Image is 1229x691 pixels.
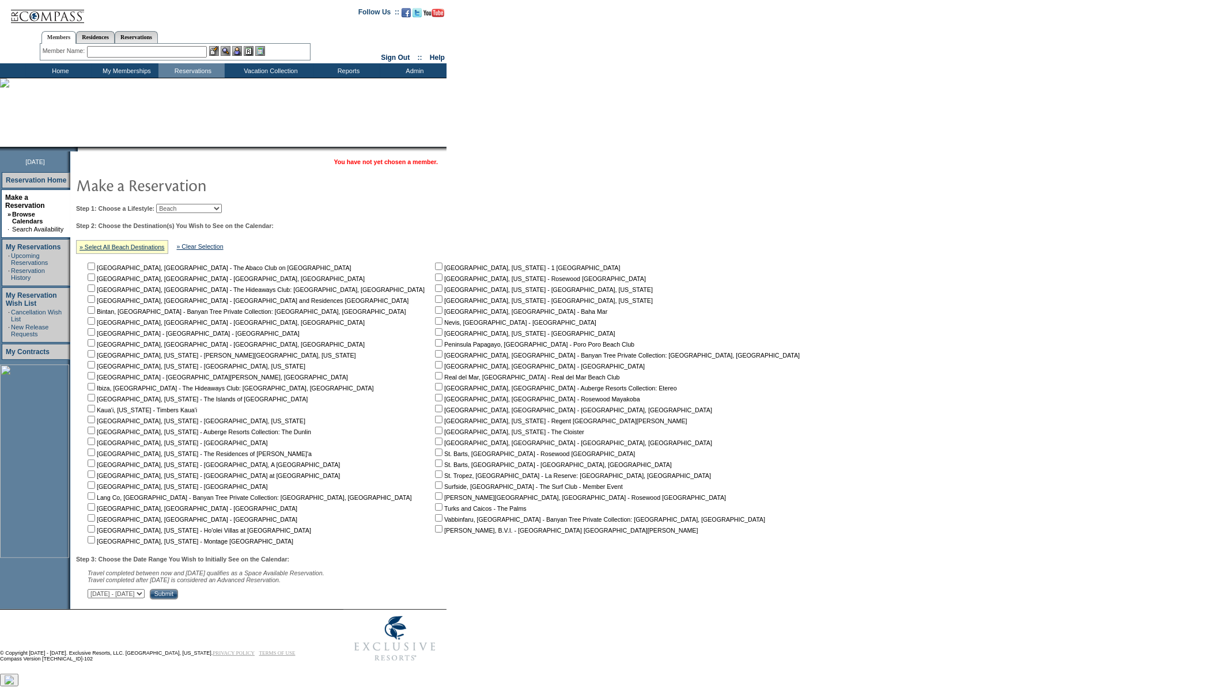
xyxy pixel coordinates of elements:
span: [DATE] [25,158,45,165]
nobr: Real del Mar, [GEOGRAPHIC_DATA] - Real del Mar Beach Club [433,374,620,381]
a: Upcoming Reservations [11,252,48,266]
nobr: [GEOGRAPHIC_DATA], [GEOGRAPHIC_DATA] - [GEOGRAPHIC_DATA] [85,516,297,523]
nobr: St. Barts, [GEOGRAPHIC_DATA] - [GEOGRAPHIC_DATA], [GEOGRAPHIC_DATA] [433,461,672,468]
a: Help [430,54,445,62]
img: b_calculator.gif [255,46,265,56]
nobr: [GEOGRAPHIC_DATA], [US_STATE] - [GEOGRAPHIC_DATA], [US_STATE] [433,297,653,304]
nobr: [GEOGRAPHIC_DATA], [US_STATE] - Regent [GEOGRAPHIC_DATA][PERSON_NAME] [433,417,687,424]
a: New Release Requests [11,324,48,337]
td: · [8,324,10,337]
a: My Reservations [6,243,60,251]
td: Vacation Collection [225,63,314,78]
a: Browse Calendars [12,211,43,225]
nobr: Kaua'i, [US_STATE] - Timbers Kaua'i [85,407,197,413]
nobr: [GEOGRAPHIC_DATA], [GEOGRAPHIC_DATA] - Auberge Resorts Collection: Etereo [433,385,677,392]
nobr: [GEOGRAPHIC_DATA], [US_STATE] - [GEOGRAPHIC_DATA], A [GEOGRAPHIC_DATA] [85,461,340,468]
nobr: [GEOGRAPHIC_DATA], [US_STATE] - Rosewood [GEOGRAPHIC_DATA] [433,275,646,282]
nobr: [GEOGRAPHIC_DATA], [GEOGRAPHIC_DATA] - Banyan Tree Private Collection: [GEOGRAPHIC_DATA], [GEOGRA... [433,352,800,359]
a: PRIVACY POLICY [213,650,255,656]
td: · [8,252,10,266]
a: Reservation History [11,267,45,281]
nobr: [GEOGRAPHIC_DATA], [GEOGRAPHIC_DATA] - [GEOGRAPHIC_DATA], [GEOGRAPHIC_DATA] [85,275,365,282]
nobr: Peninsula Papagayo, [GEOGRAPHIC_DATA] - Poro Poro Beach Club [433,341,634,348]
nobr: St. Tropez, [GEOGRAPHIC_DATA] - La Reserve: [GEOGRAPHIC_DATA], [GEOGRAPHIC_DATA] [433,472,711,479]
nobr: [GEOGRAPHIC_DATA], [GEOGRAPHIC_DATA] - Baha Mar [433,308,607,315]
div: Member Name: [43,46,87,56]
td: Reservations [158,63,225,78]
nobr: Nevis, [GEOGRAPHIC_DATA] - [GEOGRAPHIC_DATA] [433,319,596,326]
a: Become our fan on Facebook [402,12,411,18]
img: blank.gif [78,147,79,151]
nobr: [GEOGRAPHIC_DATA], [US_STATE] - [GEOGRAPHIC_DATA] [433,330,615,337]
td: My Memberships [92,63,158,78]
nobr: [GEOGRAPHIC_DATA], [GEOGRAPHIC_DATA] - [GEOGRAPHIC_DATA], [GEOGRAPHIC_DATA] [433,439,712,446]
img: Impersonate [232,46,242,56]
nobr: Surfside, [GEOGRAPHIC_DATA] - The Surf Club - Member Event [433,483,623,490]
nobr: [GEOGRAPHIC_DATA], [GEOGRAPHIC_DATA] - Rosewood Mayakoba [433,396,640,403]
a: Search Availability [12,226,63,233]
nobr: Ibiza, [GEOGRAPHIC_DATA] - The Hideaways Club: [GEOGRAPHIC_DATA], [GEOGRAPHIC_DATA] [85,385,374,392]
nobr: [GEOGRAPHIC_DATA], [US_STATE] - Montage [GEOGRAPHIC_DATA] [85,538,293,545]
nobr: [GEOGRAPHIC_DATA], [US_STATE] - Auberge Resorts Collection: The Dunlin [85,428,311,435]
input: Submit [150,589,178,599]
img: Subscribe to our YouTube Channel [423,9,444,17]
a: Reservations [115,31,158,43]
img: Reservations [244,46,254,56]
img: View [221,46,230,56]
a: Make a Reservation [5,193,45,210]
nobr: Turks and Caicos - The Palms [433,505,527,512]
nobr: [GEOGRAPHIC_DATA], [GEOGRAPHIC_DATA] - [GEOGRAPHIC_DATA], [GEOGRAPHIC_DATA] [85,319,365,326]
nobr: [GEOGRAPHIC_DATA], [US_STATE] - 1 [GEOGRAPHIC_DATA] [433,264,621,271]
td: · [8,309,10,322]
a: Cancellation Wish List [11,309,62,322]
nobr: [GEOGRAPHIC_DATA] - [GEOGRAPHIC_DATA] - [GEOGRAPHIC_DATA] [85,330,300,337]
nobr: [PERSON_NAME], B.V.I. - [GEOGRAPHIC_DATA] [GEOGRAPHIC_DATA][PERSON_NAME] [433,527,698,534]
td: Home [26,63,92,78]
span: :: [418,54,422,62]
span: Travel completed between now and [DATE] qualifies as a Space Available Reservation. [88,569,324,576]
a: Members [41,31,77,44]
td: Reports [314,63,380,78]
nobr: Bintan, [GEOGRAPHIC_DATA] - Banyan Tree Private Collection: [GEOGRAPHIC_DATA], [GEOGRAPHIC_DATA] [85,308,406,315]
nobr: [GEOGRAPHIC_DATA], [US_STATE] - [GEOGRAPHIC_DATA], [US_STATE] [85,417,305,424]
nobr: Travel completed after [DATE] is considered an Advanced Reservation. [88,576,281,583]
a: Residences [76,31,115,43]
nobr: [GEOGRAPHIC_DATA], [US_STATE] - [GEOGRAPHIC_DATA] at [GEOGRAPHIC_DATA] [85,472,340,479]
b: » [7,211,11,218]
a: Sign Out [381,54,410,62]
a: Subscribe to our YouTube Channel [423,12,444,18]
nobr: [GEOGRAPHIC_DATA], [GEOGRAPHIC_DATA] - [GEOGRAPHIC_DATA] [85,505,297,512]
nobr: [GEOGRAPHIC_DATA], [US_STATE] - [GEOGRAPHIC_DATA] [85,439,268,446]
img: Exclusive Resorts [343,610,447,667]
img: pgTtlMakeReservation.gif [76,173,307,196]
img: b_edit.gif [209,46,219,56]
nobr: [GEOGRAPHIC_DATA], [US_STATE] - [GEOGRAPHIC_DATA] [85,483,268,490]
td: Follow Us :: [358,7,399,21]
nobr: [GEOGRAPHIC_DATA] - [GEOGRAPHIC_DATA][PERSON_NAME], [GEOGRAPHIC_DATA] [85,374,348,381]
img: promoShadowLeftCorner.gif [74,147,78,151]
nobr: [GEOGRAPHIC_DATA], [GEOGRAPHIC_DATA] - [GEOGRAPHIC_DATA] [433,363,645,370]
b: Step 3: Choose the Date Range You Wish to Initially See on the Calendar: [76,556,289,563]
nobr: [GEOGRAPHIC_DATA], [GEOGRAPHIC_DATA] - The Abaco Club on [GEOGRAPHIC_DATA] [85,264,351,271]
nobr: Lang Co, [GEOGRAPHIC_DATA] - Banyan Tree Private Collection: [GEOGRAPHIC_DATA], [GEOGRAPHIC_DATA] [85,494,412,501]
a: TERMS OF USE [259,650,296,656]
a: My Reservation Wish List [6,291,57,307]
nobr: [GEOGRAPHIC_DATA], [US_STATE] - [GEOGRAPHIC_DATA], [US_STATE] [85,363,305,370]
a: » Select All Beach Destinations [80,244,165,250]
img: Follow us on Twitter [413,8,422,17]
td: Admin [380,63,447,78]
img: Become our fan on Facebook [402,8,411,17]
nobr: [GEOGRAPHIC_DATA], [GEOGRAPHIC_DATA] - [GEOGRAPHIC_DATA] and Residences [GEOGRAPHIC_DATA] [85,297,409,304]
a: » Clear Selection [177,243,224,250]
nobr: Vabbinfaru, [GEOGRAPHIC_DATA] - Banyan Tree Private Collection: [GEOGRAPHIC_DATA], [GEOGRAPHIC_DATA] [433,516,765,523]
nobr: [GEOGRAPHIC_DATA], [GEOGRAPHIC_DATA] - The Hideaways Club: [GEOGRAPHIC_DATA], [GEOGRAPHIC_DATA] [85,286,425,293]
td: · [8,267,10,281]
nobr: St. Barts, [GEOGRAPHIC_DATA] - Rosewood [GEOGRAPHIC_DATA] [433,450,635,457]
b: Step 1: Choose a Lifestyle: [76,205,154,212]
td: · [7,226,11,233]
nobr: [GEOGRAPHIC_DATA], [US_STATE] - The Residences of [PERSON_NAME]'a [85,450,312,457]
a: Follow us on Twitter [413,12,422,18]
a: My Contracts [6,348,50,356]
nobr: [GEOGRAPHIC_DATA], [US_STATE] - [PERSON_NAME][GEOGRAPHIC_DATA], [US_STATE] [85,352,356,359]
nobr: [PERSON_NAME][GEOGRAPHIC_DATA], [GEOGRAPHIC_DATA] - Rosewood [GEOGRAPHIC_DATA] [433,494,726,501]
